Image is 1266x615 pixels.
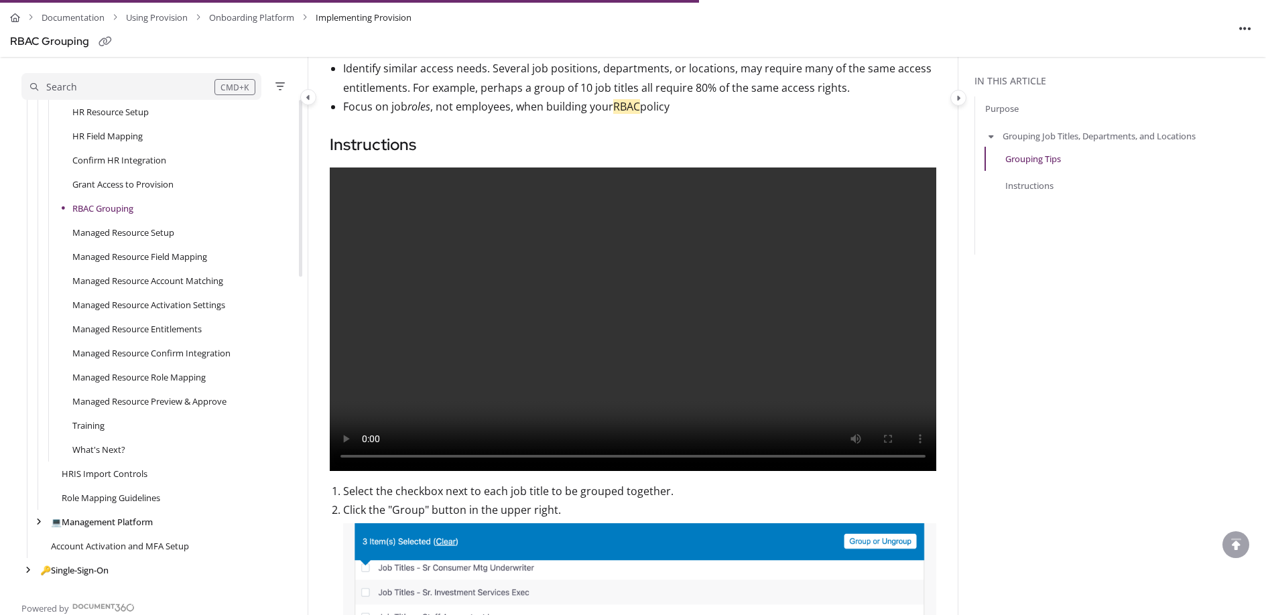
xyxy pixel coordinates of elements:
[40,588,85,601] a: Releases
[950,90,966,106] button: Category toggle
[72,129,143,143] a: HR Field Mapping
[62,491,160,504] a: Role Mapping Guidelines
[51,515,153,529] a: Management Platform
[72,178,174,191] a: Grant Access to Provision
[300,89,316,105] button: Category toggle
[1222,531,1249,558] div: scroll to top
[1005,152,1061,165] a: Grouping Tips
[72,604,135,612] img: Document360
[126,8,188,27] a: Using Provision
[62,467,147,480] a: HRIS Import Controls
[330,133,936,157] h3: Instructions
[72,226,174,239] a: Managed Resource Setup
[1003,129,1196,143] a: Grouping Job Titles, Departments, and Locations
[343,59,936,98] li: Identify similar access needs. Several job positions, departments, or locations, may require many...
[1005,179,1054,192] a: Instructions
[72,370,206,384] a: Managed Resource Role Mapping
[72,346,231,360] a: Managed Resource Confirm Integration
[72,443,125,456] a: What's Next?
[72,153,166,167] a: Confirm HR Integration
[46,80,77,94] div: Search
[985,102,1019,115] a: Purpose
[21,602,69,615] span: Powered by
[40,564,51,576] span: 🔑
[214,79,255,95] div: CMD+K
[10,8,20,27] a: Home
[316,8,412,27] span: Implementing Provision
[1235,17,1256,39] button: Article more options
[72,274,223,287] a: Managed Resource Account Matching
[72,202,133,215] a: RBAC Grouping
[42,8,105,27] a: Documentation
[343,97,936,117] li: Focus on job , not employees, when building your policy
[94,31,116,53] button: Copy link of
[330,167,936,471] video: Your browser does not support the audio element.
[272,78,288,94] button: Filter
[72,105,149,119] a: HR Resource Setup
[72,250,207,263] a: Managed Resource Field Mapping
[51,516,62,528] span: 💻
[51,539,189,553] a: Account Activation and MFA Setup
[40,563,109,577] a: Single-Sign-On
[10,32,89,52] div: RBAC Grouping
[21,588,35,601] div: arrow
[613,99,640,114] mark: RBAC
[21,73,261,100] button: Search
[72,419,105,432] a: Training
[343,482,936,501] li: Select the checkbox next to each job title to be grouped together.
[985,129,997,143] button: arrow
[72,298,225,312] a: Managed Resource Activation Settings
[72,322,202,336] a: Managed Resource Entitlements
[974,74,1261,88] div: In this article
[32,516,46,529] div: arrow
[407,99,430,114] em: roles
[209,8,294,27] a: Onboarding Platform
[21,564,35,577] div: arrow
[21,599,135,615] a: Powered by Document360 - opens in a new tab
[72,395,227,408] a: Managed Resource Preview & Approve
